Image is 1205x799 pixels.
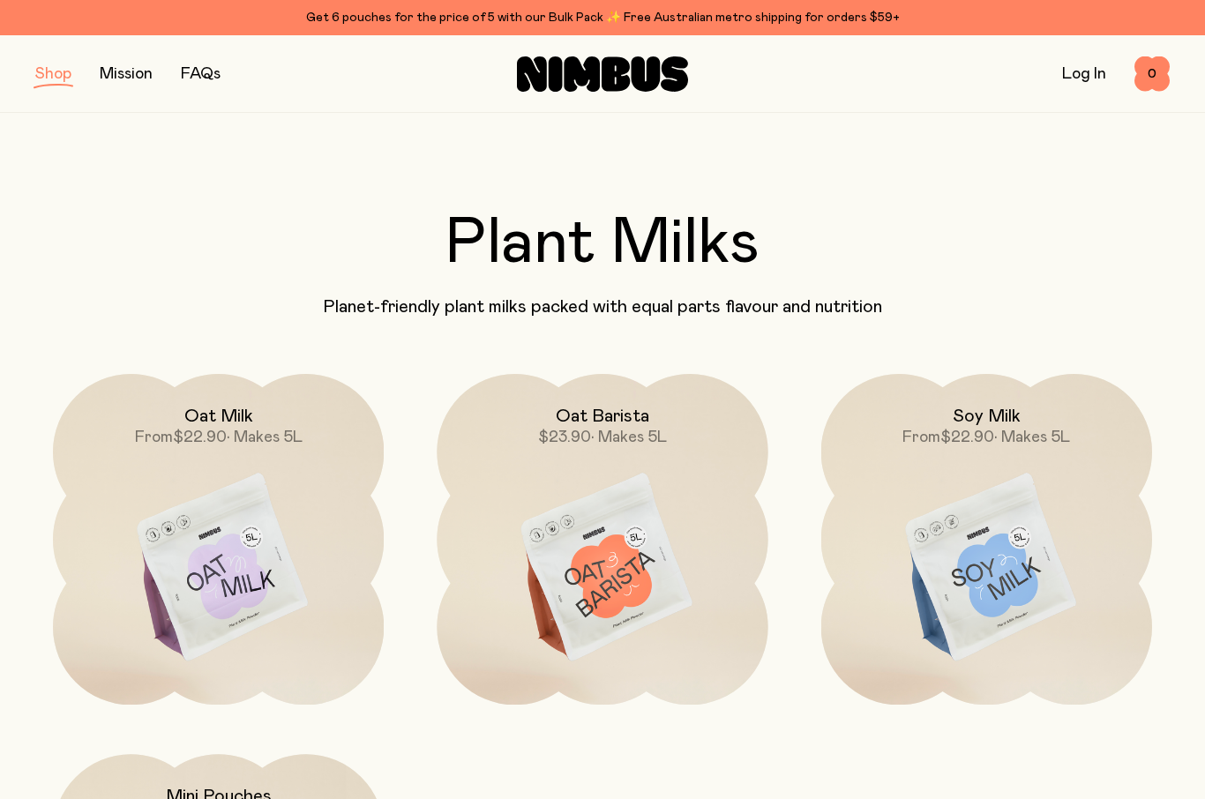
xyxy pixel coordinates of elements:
span: • Makes 5L [994,429,1070,445]
div: Get 6 pouches for the price of 5 with our Bulk Pack ✨ Free Australian metro shipping for orders $59+ [35,7,1170,28]
h2: Oat Milk [184,406,253,427]
span: $23.90 [538,429,591,445]
span: $22.90 [940,429,994,445]
h2: Plant Milks [35,212,1170,275]
span: • Makes 5L [227,429,303,445]
a: Soy MilkFrom$22.90• Makes 5L [821,374,1152,705]
span: $22.90 [173,429,227,445]
a: Oat Barista$23.90• Makes 5L [437,374,767,705]
span: From [135,429,173,445]
span: • Makes 5L [591,429,667,445]
a: Log In [1062,66,1106,82]
h2: Soy Milk [953,406,1021,427]
a: Mission [100,66,153,82]
button: 0 [1134,56,1170,92]
span: From [902,429,940,445]
a: Oat MilkFrom$22.90• Makes 5L [53,374,384,705]
h2: Oat Barista [556,406,649,427]
p: Planet-friendly plant milks packed with equal parts flavour and nutrition [35,296,1170,317]
a: FAQs [181,66,221,82]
